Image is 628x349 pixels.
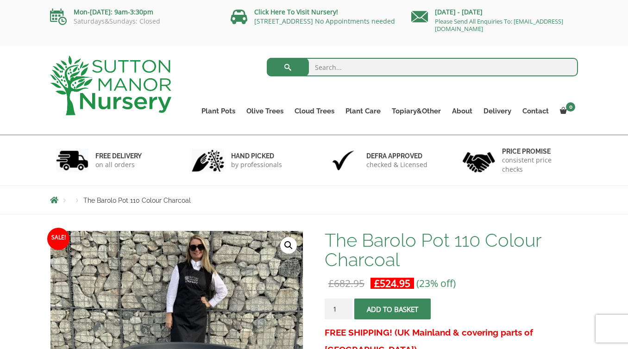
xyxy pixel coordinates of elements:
a: [STREET_ADDRESS] No Appointments needed [254,17,395,25]
a: Contact [517,105,554,118]
span: (23% off) [416,277,456,290]
h6: hand picked [231,152,282,160]
span: 0 [566,102,575,112]
p: Saturdays&Sundays: Closed [50,18,217,25]
a: 0 [554,105,578,118]
img: 3.jpg [327,149,359,172]
p: by professionals [231,160,282,169]
a: Topiary&Other [386,105,446,118]
nav: Breadcrumbs [50,196,578,204]
a: Cloud Trees [289,105,340,118]
a: View full-screen image gallery [280,237,297,254]
span: The Barolo Pot 110 Colour Charcoal [83,197,191,204]
p: Mon-[DATE]: 9am-3:30pm [50,6,217,18]
a: Delivery [478,105,517,118]
p: checked & Licensed [366,160,427,169]
img: 1.jpg [56,149,88,172]
a: Olive Trees [241,105,289,118]
span: Sale! [47,228,69,250]
img: 2.jpg [192,149,224,172]
img: logo [50,56,171,115]
span: £ [374,277,380,290]
button: Add to basket [354,299,431,319]
a: Plant Care [340,105,386,118]
a: Plant Pots [196,105,241,118]
a: Click Here To Visit Nursery! [254,7,338,16]
input: Product quantity [325,299,352,319]
p: consistent price checks [502,156,572,174]
img: 4.jpg [463,146,495,174]
h6: Price promise [502,147,572,156]
p: [DATE] - [DATE] [411,6,578,18]
h6: FREE DELIVERY [95,152,142,160]
a: About [446,105,478,118]
p: on all orders [95,160,142,169]
input: Search... [267,58,578,76]
span: £ [328,277,334,290]
h6: Defra approved [366,152,427,160]
a: Please Send All Enquiries To: [EMAIL_ADDRESS][DOMAIN_NAME] [435,17,563,33]
bdi: 524.95 [374,277,410,290]
bdi: 682.95 [328,277,364,290]
h1: The Barolo Pot 110 Colour Charcoal [325,231,578,269]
